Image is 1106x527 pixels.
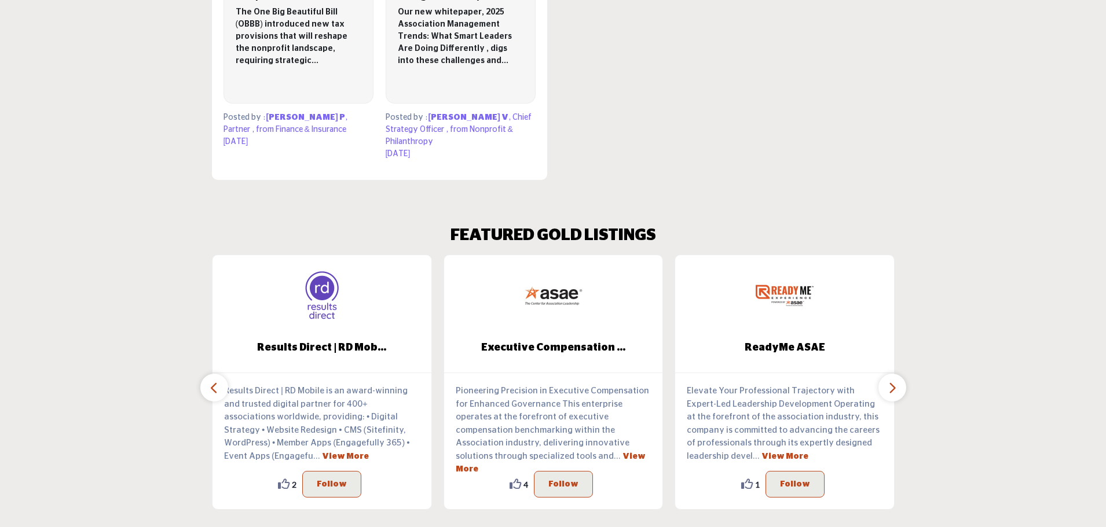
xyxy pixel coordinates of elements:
p: Posted by : [224,112,373,136]
a: View More [456,452,646,474]
b: Results Direct | RD Mobile [230,333,414,363]
button: Follow [302,471,361,497]
span: , from Finance & Insurance [252,126,346,134]
a: View More [322,452,369,460]
span: , from Nonprofit & Philanthropy [386,126,513,146]
span: ... [313,452,320,460]
span: 4 [523,478,528,491]
span: P [339,113,345,121]
b: Executive Compensation Study - ASAE [462,333,646,363]
span: V [501,113,508,121]
span: , Partner [224,113,347,134]
span: [PERSON_NAME] [266,113,338,121]
p: Follow [548,477,578,491]
p: Posted by : [386,112,536,148]
button: Follow [534,471,593,497]
span: 1 [755,478,760,491]
p: Our new whitepaper, 2025 Association Management Trends: What Smart Leaders Are Doing Differently ... [398,6,523,67]
span: ... [753,452,760,460]
span: , Chief Strategy Officer [386,113,532,134]
span: [PERSON_NAME] [429,113,500,121]
span: ReadyMe ASAE [693,340,877,355]
a: Executive Compensation ... [444,333,663,363]
span: 2 [292,478,296,491]
p: The One Big Beautiful Bill (OBBB) introduced new tax provisions that will reshape the nonprofit l... [236,6,361,67]
a: ReadyMe ASAE [675,333,894,363]
img: Executive Compensation Study - ASAE [525,267,583,325]
p: Results Direct | RD Mobile is an award-winning and trusted digital partner for 400+ associations ... [224,385,420,463]
p: Elevate Your Professional Trajectory with Expert-Led Leadership Development Operating at the fore... [687,385,882,463]
span: [DATE] [224,138,248,146]
span: [DATE] [386,150,411,158]
img: Results Direct | RD Mobile [293,267,351,325]
img: ReadyMe ASAE [756,267,814,325]
span: Results Direct | RD Mob... [230,340,414,355]
a: View More [761,452,808,460]
p: Follow [780,477,810,491]
p: Pioneering Precision in Executive Compensation for Enhanced Governance This enterprise operates a... [456,385,651,476]
span: ... [614,452,621,460]
b: ReadyMe ASAE [693,333,877,363]
a: Results Direct | RD Mob... [213,333,431,363]
h2: FEATURED GOLD LISTINGS [451,226,656,246]
button: Follow [766,471,825,497]
span: Executive Compensation ... [462,340,646,355]
p: Follow [317,477,347,491]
